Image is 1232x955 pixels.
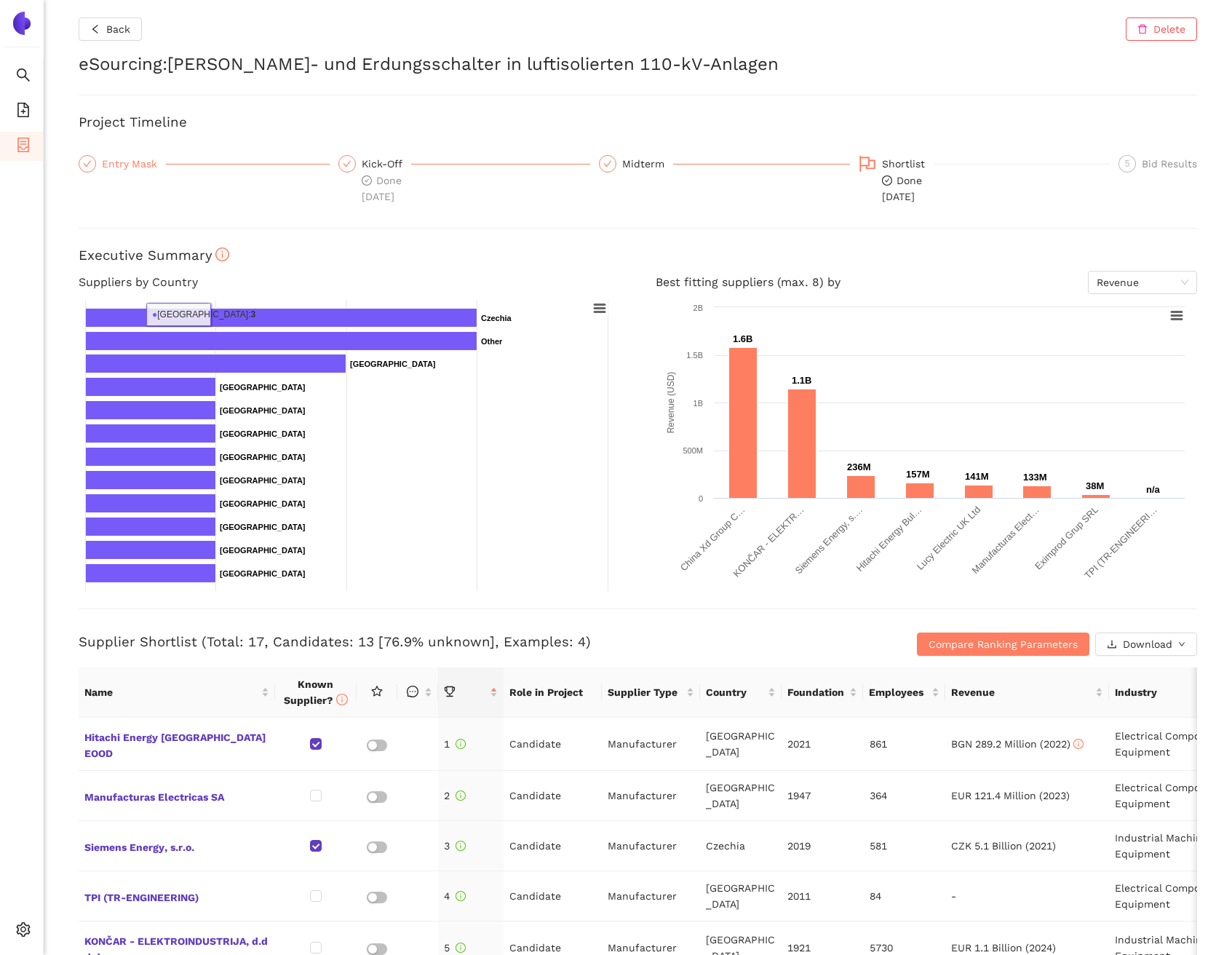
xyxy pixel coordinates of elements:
[969,504,1041,576] text: Manufacturas Elect…
[677,504,747,574] text: China Xd Group C…
[782,718,863,771] td: 2021
[444,738,466,750] span: 1
[917,633,1089,656] button: Compare Ranking Parameters
[456,790,466,801] span: info-circle
[220,523,306,531] text: [GEOGRAPHIC_DATA]
[863,667,945,718] th: this column's title is Employees,this column is sortable
[951,890,956,902] span: -
[700,771,782,821] td: [GEOGRAPHIC_DATA]
[79,17,142,41] button: leftBack
[407,686,418,697] span: message
[700,667,782,718] th: this column's title is Country,this column is sortable
[1082,504,1159,582] text: TPI (TR-ENGINEERI…
[504,718,602,771] td: Candidate
[1097,272,1188,293] span: Revenue
[16,917,31,946] span: setting
[1095,633,1197,656] button: downloadDownloaddown
[504,871,602,922] td: Candidate
[864,821,945,871] td: 581
[1137,24,1148,36] span: delete
[79,113,1197,132] h3: Project Timeline
[847,461,871,472] text: 236M
[603,159,612,168] span: check
[602,667,700,718] th: this column's title is Supplier Type,this column is sortable
[951,840,1056,852] span: CZK 5.1 Billion (2021)
[882,155,934,173] div: Shortlist
[700,718,782,771] td: [GEOGRAPHIC_DATA]
[782,667,863,718] th: this column's title is Foundation,this column is sortable
[882,175,892,186] span: check-circle
[1073,739,1084,749] span: info-circle
[1125,159,1130,169] span: 5
[79,271,621,294] h4: Suppliers by Country
[859,155,1110,205] div: Shortlistcheck-circleDone[DATE]
[1178,641,1185,649] span: down
[343,159,351,168] span: check
[220,476,306,485] text: [GEOGRAPHIC_DATA]
[79,633,824,651] h3: Supplier Shortlist (Total: 17, Candidates: 13 [76.9% unknown], Examples: 4)
[782,871,863,922] td: 2011
[882,175,922,202] span: Done [DATE]
[602,771,700,821] td: Manufacturer
[656,271,1198,294] h4: Best fitting suppliers (max. 8) by
[686,351,703,360] text: 1.5B
[504,821,602,871] td: Candidate
[362,175,372,186] span: check-circle
[706,684,765,700] span: Country
[284,678,348,706] span: Known Supplier?
[444,686,456,697] span: trophy
[444,840,466,852] span: 3
[16,132,31,162] span: container
[371,686,383,697] span: star
[444,790,466,801] span: 2
[602,871,700,922] td: Manufacturer
[731,504,806,579] text: KONČAR - ELEKTR…
[945,667,1109,718] th: this column's title is Revenue,this column is sortable
[90,24,100,36] span: left
[792,504,865,576] text: Siemens Energy, s.…
[16,63,31,92] span: search
[362,155,411,173] div: Kick-Off
[787,684,846,700] span: Foundation
[854,504,923,574] text: Hitachi Energy Bul…
[444,890,466,902] span: 4
[481,337,503,346] text: Other
[79,246,1197,265] h3: Executive Summary
[79,155,330,173] div: Entry Mask
[220,569,306,578] text: [GEOGRAPHIC_DATA]
[84,684,258,700] span: Name
[733,333,752,344] text: 1.6B
[1023,472,1047,483] text: 133M
[504,771,602,821] td: Candidate
[456,891,466,901] span: info-circle
[220,406,306,415] text: [GEOGRAPHIC_DATA]
[220,453,306,461] text: [GEOGRAPHIC_DATA]
[693,304,702,312] text: 2B
[1086,480,1104,491] text: 38M
[79,52,1197,77] h2: eSourcing : [PERSON_NAME]- und Erdungsschalter in luftisolierten 110-kV-Anlagen
[700,871,782,922] td: [GEOGRAPHIC_DATA]
[504,667,602,718] th: Role in Project
[1126,17,1197,41] button: deleteDelete
[792,375,811,386] text: 1.1B
[1142,158,1197,170] span: Bid Results
[336,694,348,705] span: info-circle
[220,546,306,555] text: [GEOGRAPHIC_DATA]
[608,684,683,700] span: Supplier Type
[84,726,269,761] span: Hitachi Energy [GEOGRAPHIC_DATA] EOOD
[79,667,275,718] th: this column's title is Name,this column is sortable
[456,739,466,749] span: info-circle
[1033,504,1100,572] text: Eximprod Grup SRL
[220,383,306,392] text: [GEOGRAPHIC_DATA]
[481,314,512,322] text: Czechia
[693,399,702,408] text: 1B
[782,821,863,871] td: 2019
[10,12,33,35] img: Logo
[622,155,673,173] div: Midterm
[864,771,945,821] td: 364
[350,360,436,368] text: [GEOGRAPHIC_DATA]
[665,372,675,434] text: Revenue (USD)
[84,836,269,855] span: Siemens Energy, s.r.o.
[929,636,1078,652] span: Compare Ranking Parameters
[456,841,466,851] span: info-circle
